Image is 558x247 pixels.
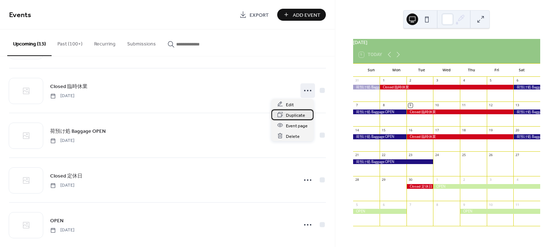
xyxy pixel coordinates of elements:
[52,29,88,55] button: Past (100+)
[459,64,484,77] div: Thu
[489,178,493,182] div: 3
[355,203,359,207] div: 5
[381,153,386,157] div: 22
[484,64,509,77] div: Fri
[435,79,439,83] div: 3
[462,178,466,182] div: 2
[408,128,413,132] div: 16
[88,29,121,55] button: Recurring
[355,178,359,182] div: 28
[50,172,82,180] span: Closed 定休日
[462,103,466,108] div: 11
[408,103,413,108] div: 9
[381,79,386,83] div: 1
[9,8,31,22] span: Events
[381,178,386,182] div: 29
[408,79,413,83] div: 2
[50,217,64,225] span: OPEN
[489,128,493,132] div: 19
[359,64,384,77] div: Sun
[489,79,493,83] div: 5
[460,209,540,214] div: OPEN
[462,203,466,207] div: 9
[355,103,359,108] div: 7
[277,9,326,21] button: Add Event
[381,203,386,207] div: 6
[409,64,434,77] div: Tue
[515,153,519,157] div: 27
[434,64,459,77] div: Wed
[50,216,64,225] a: OPEN
[381,103,386,108] div: 8
[407,134,514,139] div: Closed 臨時休業
[50,128,106,135] span: 荷預け処 Baggage OPEN
[50,138,74,144] span: [DATE]
[355,79,359,83] div: 31
[462,128,466,132] div: 18
[489,153,493,157] div: 26
[433,184,540,189] div: OPEN
[353,109,407,114] div: 荷預け処 Baggage OPEN
[515,203,519,207] div: 11
[407,109,514,114] div: Closed 臨時休業
[286,132,300,140] span: Delete
[462,153,466,157] div: 25
[50,182,74,189] span: [DATE]
[509,64,534,77] div: Sat
[50,83,88,91] span: Closed 臨時休業
[50,227,74,234] span: [DATE]
[353,39,540,46] div: [DATE]
[355,128,359,132] div: 14
[435,178,439,182] div: 1
[381,128,386,132] div: 15
[408,203,413,207] div: 7
[515,178,519,182] div: 4
[513,85,540,89] div: 荷預け処 Baggage OPEN
[515,128,519,132] div: 20
[286,122,308,130] span: Event page
[286,101,294,108] span: Edit
[353,209,407,214] div: OPEN
[408,178,413,182] div: 30
[353,134,407,139] div: 荷預け処 Baggage OPEN
[50,127,106,135] a: 荷預け処 Baggage OPEN
[234,9,274,21] a: Export
[515,103,519,108] div: 13
[513,109,540,114] div: 荷預け処 Baggage OPEN
[7,29,52,56] button: Upcoming (13)
[355,153,359,157] div: 21
[515,79,519,83] div: 6
[435,103,439,108] div: 10
[407,184,433,189] div: Closed 定休日
[489,203,493,207] div: 10
[435,203,439,207] div: 8
[435,128,439,132] div: 17
[286,111,305,119] span: Duplicate
[462,79,466,83] div: 4
[489,103,493,108] div: 12
[408,153,413,157] div: 23
[50,82,88,91] a: Closed 臨時休業
[353,159,433,164] div: 荷預け処 Baggage OPEN
[513,134,540,139] div: 荷預け処 Baggage OPEN
[384,64,409,77] div: Mon
[50,172,82,180] a: Closed 定休日
[293,11,320,19] span: Add Event
[50,93,74,99] span: [DATE]
[353,85,380,89] div: 荷預け処 Baggage OPEN
[380,85,513,89] div: Closed 臨時休業
[121,29,162,55] button: Submissions
[250,11,269,19] span: Export
[435,153,439,157] div: 24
